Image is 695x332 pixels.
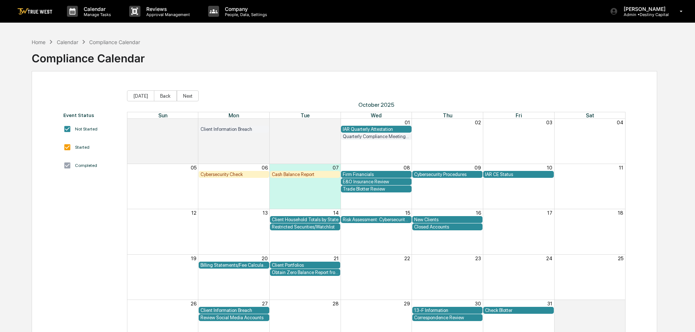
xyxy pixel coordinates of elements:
[586,112,594,118] span: Sat
[17,8,52,15] img: logo
[343,172,410,177] div: Firm Financials
[343,126,410,132] div: IAR Quarterly Attestation
[191,255,196,261] button: 19
[263,210,268,216] button: 13
[443,112,452,118] span: Thu
[547,210,552,216] button: 17
[272,217,339,222] div: Client Household Totals by State
[191,165,196,171] button: 05
[414,172,481,177] div: Cybersecurity Procedures
[127,101,626,108] span: October 2025
[414,217,481,222] div: New Clients
[343,217,410,222] div: Risk Assessment: Cybersecurity and Technology Vendor Review
[200,308,267,313] div: Client Information Breach
[78,12,115,17] p: Manage Tasks
[404,165,410,171] button: 08
[343,186,410,192] div: Trade Blotter Review
[191,301,196,306] button: 26
[191,210,196,216] button: 12
[127,90,154,101] button: [DATE]
[200,126,267,132] div: Client Information Breach
[219,6,271,12] p: Company
[32,46,145,65] div: Compliance Calendar
[200,172,267,177] div: Cybersecurity Check
[272,224,339,230] div: Restricted Securities/Watchlist
[547,165,552,171] button: 10
[414,224,481,230] div: Closed Accounts
[618,6,669,12] p: [PERSON_NAME]
[272,172,339,177] div: Cash Balance Report
[618,210,623,216] button: 18
[476,210,481,216] button: 16
[158,112,167,118] span: Sun
[414,315,481,320] div: Correspondence Review
[371,112,382,118] span: Wed
[475,255,481,261] button: 23
[618,301,623,306] button: 01
[89,39,140,45] div: Compliance Calendar
[618,12,669,17] p: Admin • Destiny Capital
[140,6,194,12] p: Reviews
[333,165,339,171] button: 07
[262,301,268,306] button: 27
[200,315,267,320] div: Review Social Media Accounts
[140,12,194,17] p: Approval Management
[343,134,410,139] div: Quarterly Compliance Meeting with Executive Team
[262,165,268,171] button: 06
[405,210,410,216] button: 15
[262,120,268,125] button: 29
[405,120,410,125] button: 01
[619,165,623,171] button: 11
[474,165,481,171] button: 09
[516,112,522,118] span: Fri
[546,120,552,125] button: 03
[75,163,97,168] div: Completed
[404,255,410,261] button: 22
[200,262,267,268] div: Billing Statements/Fee Calculations Report
[333,120,339,125] button: 30
[333,210,339,216] button: 14
[75,126,98,132] div: Not Started
[546,255,552,261] button: 24
[272,270,339,275] div: Obtain Zero Balance Report from Custodian
[333,301,339,306] button: 28
[229,112,239,118] span: Mon
[343,179,410,184] div: E&O Insurance Review
[334,255,339,261] button: 21
[301,112,310,118] span: Tue
[75,145,90,150] div: Started
[154,90,177,101] button: Back
[485,308,552,313] div: Check Blotter
[63,112,120,118] div: Event Status
[404,301,410,306] button: 29
[475,120,481,125] button: 02
[618,255,623,261] button: 25
[475,301,481,306] button: 30
[617,120,623,125] button: 04
[57,39,78,45] div: Calendar
[262,255,268,261] button: 20
[547,301,552,306] button: 31
[32,39,45,45] div: Home
[485,172,552,177] div: IAR CE Status
[190,120,196,125] button: 28
[177,90,199,101] button: Next
[219,12,271,17] p: People, Data, Settings
[78,6,115,12] p: Calendar
[272,262,339,268] div: Client Portfolios
[414,308,481,313] div: 13-F Information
